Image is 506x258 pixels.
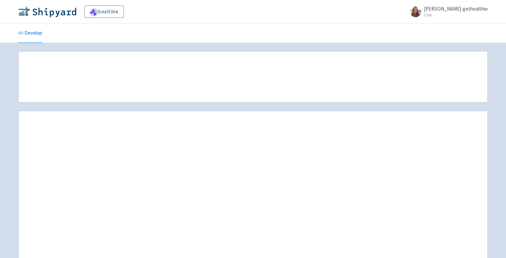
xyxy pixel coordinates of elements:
[424,13,488,17] small: User
[424,5,488,12] span: [PERSON_NAME]-gethealthie
[84,5,124,18] a: healthie
[406,6,488,17] a: [PERSON_NAME]-gethealthie User
[18,6,76,17] img: Shipyard logo
[18,24,42,43] a: Develop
